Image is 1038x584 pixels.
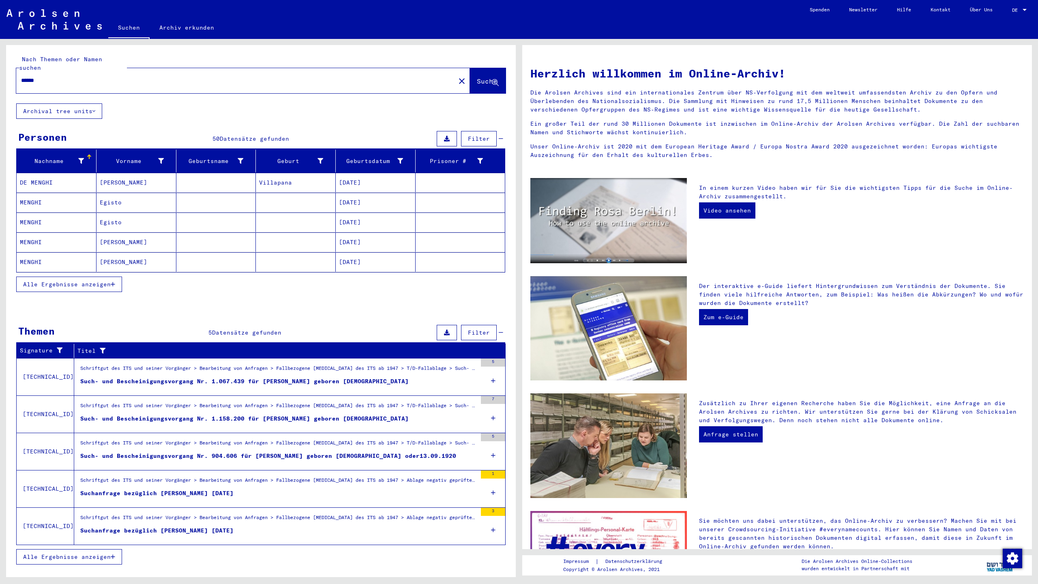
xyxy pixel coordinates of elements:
td: [TECHNICAL_ID] [17,358,74,395]
mat-header-cell: Nachname [17,150,97,172]
span: DE [1012,7,1021,13]
div: | [563,557,672,566]
div: Geburtsdatum [339,157,403,165]
button: Filter [461,325,497,340]
span: Filter [468,329,490,336]
mat-cell: [DATE] [336,193,416,212]
mat-cell: [DATE] [336,213,416,232]
a: Zum e-Guide [699,309,748,325]
mat-cell: [DATE] [336,252,416,272]
p: Der interaktive e-Guide liefert Hintergrundwissen zum Verständnis der Dokumente. Sie finden viele... [699,282,1024,307]
div: Themen [18,324,55,338]
button: Clear [454,73,470,89]
div: Such- und Bescheinigungsvorgang Nr. 1.067.439 für [PERSON_NAME] geboren [DEMOGRAPHIC_DATA] [80,377,409,386]
img: Arolsen_neg.svg [6,9,102,30]
a: Archiv erkunden [150,18,224,37]
div: Geburtsname [180,157,244,165]
div: Prisoner # [419,157,483,165]
h1: Herzlich willkommen im Online-Archiv! [530,65,1024,82]
div: Vorname [100,157,164,165]
mat-cell: MENGHI [17,213,97,232]
mat-header-cell: Geburtsdatum [336,150,416,172]
mat-cell: Villapana [256,173,336,192]
div: Geburt‏ [259,157,323,165]
p: wurden entwickelt in Partnerschaft mit [802,565,912,572]
div: Titel [77,347,485,355]
mat-cell: DE MENGHI [17,173,97,192]
a: Datenschutzerklärung [599,557,672,566]
p: In einem kurzen Video haben wir für Sie die wichtigsten Tipps für die Suche im Online-Archiv zusa... [699,184,1024,201]
mat-icon: close [457,76,467,86]
div: Titel [77,344,495,357]
img: Zustimmung ändern [1003,549,1022,568]
a: Anfrage stellen [699,426,763,442]
mat-cell: [PERSON_NAME] [97,252,176,272]
mat-label: Nach Themen oder Namen suchen [19,56,102,71]
div: 3 [481,508,505,516]
p: Sie möchten uns dabei unterstützen, das Online-Archiv zu verbessern? Machen Sie mit bei unserer C... [699,517,1024,551]
div: Prisoner # [419,155,495,167]
div: Geburtsdatum [339,155,415,167]
div: Nachname [20,157,84,165]
img: video.jpg [530,178,687,263]
span: Datensätze gefunden [220,135,289,142]
div: Vorname [100,155,176,167]
mat-cell: [DATE] [336,232,416,252]
mat-header-cell: Prisoner # [416,150,505,172]
span: 50 [212,135,220,142]
mat-cell: [PERSON_NAME] [97,173,176,192]
div: Geburtsname [180,155,256,167]
div: Schriftgut des ITS und seiner Vorgänger > Bearbeitung von Anfragen > Fallbezogene [MEDICAL_DATA] ... [80,477,477,488]
img: yv_logo.png [985,555,1015,575]
div: Nachname [20,155,96,167]
div: Such- und Bescheinigungsvorgang Nr. 904.606 für [PERSON_NAME] geboren [DEMOGRAPHIC_DATA] oder13.0... [80,452,456,460]
div: Suchanfrage bezüglich [PERSON_NAME] [DATE] [80,526,234,535]
div: 5 [481,433,505,441]
mat-header-cell: Vorname [97,150,176,172]
mat-cell: Egisto [97,213,176,232]
mat-cell: Egisto [97,193,176,212]
span: Filter [468,135,490,142]
td: [TECHNICAL_ID] [17,470,74,507]
div: Signature [20,344,74,357]
div: Schriftgut des ITS und seiner Vorgänger > Bearbeitung von Anfragen > Fallbezogene [MEDICAL_DATA] ... [80,439,477,451]
div: Schriftgut des ITS und seiner Vorgänger > Bearbeitung von Anfragen > Fallbezogene [MEDICAL_DATA] ... [80,365,477,376]
button: Alle Ergebnisse anzeigen [16,549,122,565]
button: Suche [470,68,506,93]
div: 1 [481,470,505,479]
mat-cell: MENGHI [17,232,97,252]
mat-cell: MENGHI [17,252,97,272]
img: inquiries.jpg [530,393,687,498]
mat-cell: MENGHI [17,193,97,212]
div: 5 [481,359,505,367]
div: Suchanfrage bezüglich [PERSON_NAME] [DATE] [80,489,234,498]
p: Zusätzlich zu Ihrer eigenen Recherche haben Sie die Möglichkeit, eine Anfrage an die Arolsen Arch... [699,399,1024,425]
span: Alle Ergebnisse anzeigen [23,281,111,288]
a: Impressum [563,557,595,566]
div: Schriftgut des ITS und seiner Vorgänger > Bearbeitung von Anfragen > Fallbezogene [MEDICAL_DATA] ... [80,514,477,525]
p: Die Arolsen Archives Online-Collections [802,558,912,565]
img: eguide.jpg [530,276,687,381]
div: Geburt‏ [259,155,335,167]
p: Die Arolsen Archives sind ein internationales Zentrum über NS-Verfolgung mit dem weltweit umfasse... [530,88,1024,114]
span: 5 [208,329,212,336]
td: [TECHNICAL_ID] [17,395,74,433]
button: Filter [461,131,497,146]
p: Ein großer Teil der rund 30 Millionen Dokumente ist inzwischen im Online-Archiv der Arolsen Archi... [530,120,1024,137]
div: Signature [20,346,64,355]
div: 7 [481,396,505,404]
span: Alle Ergebnisse anzeigen [23,553,111,560]
p: Copyright © Arolsen Archives, 2021 [563,566,672,573]
a: Video ansehen [699,202,755,219]
td: [TECHNICAL_ID] [17,507,74,545]
a: Suchen [108,18,150,39]
span: Datensätze gefunden [212,329,281,336]
div: Such- und Bescheinigungsvorgang Nr. 1.158.200 für [PERSON_NAME] geboren [DEMOGRAPHIC_DATA] [80,414,409,423]
mat-cell: [DATE] [336,173,416,192]
div: Personen [18,130,67,144]
span: Suche [477,77,497,85]
mat-header-cell: Geburtsname [176,150,256,172]
button: Alle Ergebnisse anzeigen [16,277,122,292]
button: Archival tree units [16,103,102,119]
mat-header-cell: Geburt‏ [256,150,336,172]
